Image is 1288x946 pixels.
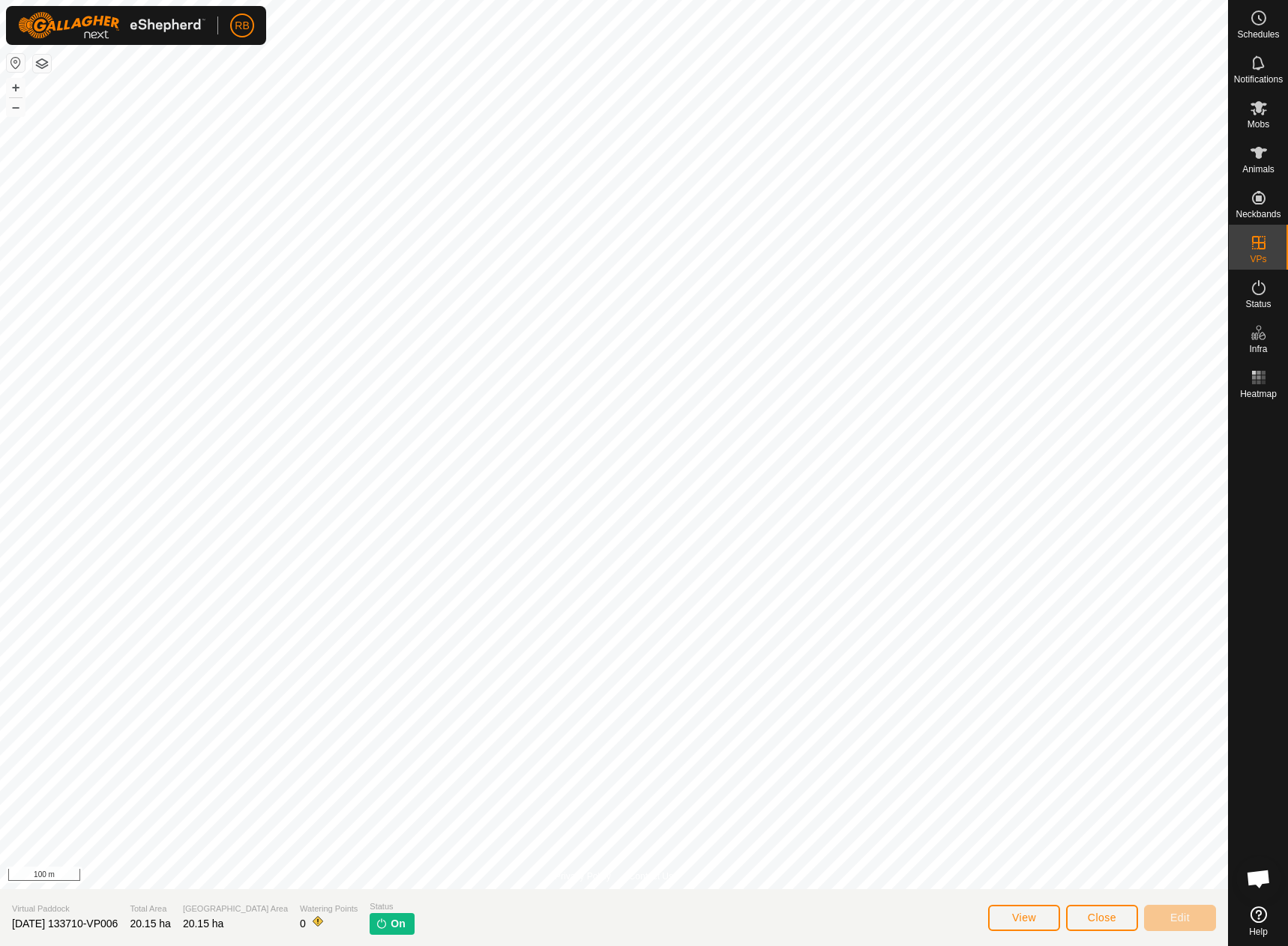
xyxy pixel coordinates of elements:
span: [DATE] 133710-VP006 [12,918,118,930]
span: Notifications [1234,75,1283,84]
span: [GEOGRAPHIC_DATA] Area [183,903,288,915]
a: Contact Us [629,870,673,883]
span: Total Area [130,903,171,915]
img: Gallagher Logo [18,12,205,39]
span: VPs [1250,255,1266,264]
button: Map Layers [33,55,51,73]
span: Animals [1242,165,1275,174]
span: Watering Points [300,903,358,915]
span: 20.15 ha [130,918,171,930]
button: Close [1066,905,1138,931]
span: 20.15 ha [183,918,224,930]
span: RB [235,18,249,34]
span: View [1012,912,1036,924]
div: Open chat [1236,856,1281,901]
button: Reset Map [7,54,25,72]
span: Infra [1249,345,1267,354]
span: On [391,916,405,932]
button: + [7,79,25,97]
span: Schedules [1237,30,1279,39]
span: Edit [1170,912,1190,924]
button: Edit [1144,905,1216,931]
button: View [988,905,1060,931]
a: Privacy Policy [555,870,611,883]
span: 0 [300,918,306,930]
span: Heatmap [1240,389,1277,398]
a: Help [1229,900,1288,942]
span: Help [1249,927,1268,936]
span: Status [1245,300,1271,309]
span: Mobs [1248,120,1269,129]
span: Close [1088,912,1116,924]
span: Neckbands [1236,210,1281,219]
span: Virtual Paddock [12,903,118,915]
button: – [7,98,25,116]
img: turn-on [376,918,388,930]
span: Status [370,900,414,913]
